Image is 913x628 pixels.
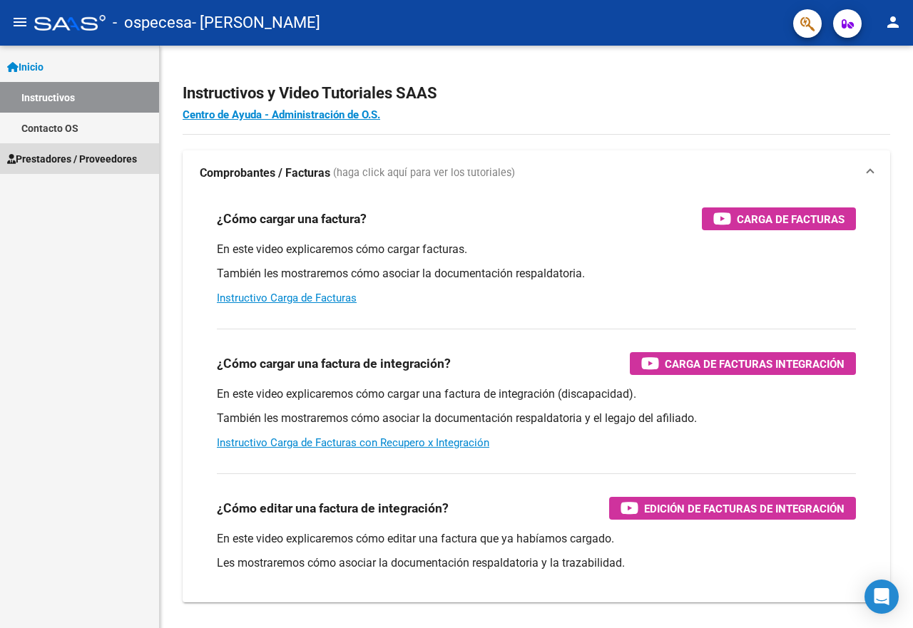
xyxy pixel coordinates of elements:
[702,207,856,230] button: Carga de Facturas
[217,209,367,229] h3: ¿Cómo cargar una factura?
[217,498,449,518] h3: ¿Cómo editar una factura de integración?
[217,266,856,282] p: También les mostraremos cómo asociar la documentación respaldatoria.
[183,196,890,602] div: Comprobantes / Facturas (haga click aquí para ver los tutoriales)
[737,210,845,228] span: Carga de Facturas
[884,14,902,31] mat-icon: person
[630,352,856,375] button: Carga de Facturas Integración
[183,80,890,107] h2: Instructivos y Video Tutoriales SAAS
[217,354,451,374] h3: ¿Cómo cargar una factura de integración?
[609,497,856,520] button: Edición de Facturas de integración
[11,14,29,31] mat-icon: menu
[217,555,856,571] p: Les mostraremos cómo asociar la documentación respaldatoria y la trazabilidad.
[217,531,856,547] p: En este video explicaremos cómo editar una factura que ya habíamos cargado.
[864,580,899,614] div: Open Intercom Messenger
[183,150,890,196] mat-expansion-panel-header: Comprobantes / Facturas (haga click aquí para ver los tutoriales)
[333,165,515,181] span: (haga click aquí para ver los tutoriales)
[217,436,489,449] a: Instructivo Carga de Facturas con Recupero x Integración
[217,292,357,304] a: Instructivo Carga de Facturas
[7,151,137,167] span: Prestadores / Proveedores
[113,7,192,38] span: - ospecesa
[192,7,320,38] span: - [PERSON_NAME]
[665,355,845,373] span: Carga de Facturas Integración
[200,165,330,181] strong: Comprobantes / Facturas
[217,411,856,426] p: También les mostraremos cómo asociar la documentación respaldatoria y el legajo del afiliado.
[217,386,856,402] p: En este video explicaremos cómo cargar una factura de integración (discapacidad).
[217,242,856,257] p: En este video explicaremos cómo cargar facturas.
[7,59,44,75] span: Inicio
[183,108,380,121] a: Centro de Ayuda - Administración de O.S.
[644,500,845,518] span: Edición de Facturas de integración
